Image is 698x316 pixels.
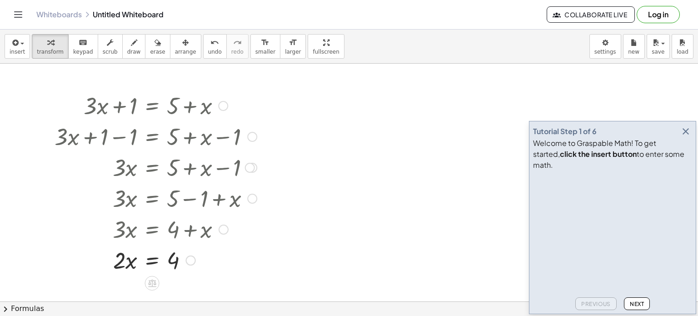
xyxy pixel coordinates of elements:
[36,10,82,19] a: Whiteboards
[594,49,616,55] span: settings
[672,34,693,59] button: load
[68,34,98,59] button: keyboardkeypad
[261,37,269,48] i: format_size
[170,34,201,59] button: arrange
[250,34,280,59] button: format_sizesmaller
[547,6,635,23] button: Collaborate Live
[150,49,165,55] span: erase
[647,34,670,59] button: save
[103,49,118,55] span: scrub
[203,34,227,59] button: undoundo
[560,149,637,159] b: click the insert button
[554,10,627,19] span: Collaborate Live
[308,34,344,59] button: fullscreen
[210,37,219,48] i: undo
[533,138,692,171] div: Welcome to Graspable Math! To get started, to enter some math.
[226,34,249,59] button: redoredo
[624,297,650,310] button: Next
[628,49,639,55] span: new
[37,49,64,55] span: transform
[533,126,597,137] div: Tutorial Step 1 of 6
[589,34,621,59] button: settings
[10,49,25,55] span: insert
[233,37,242,48] i: redo
[285,49,301,55] span: larger
[32,34,69,59] button: transform
[122,34,146,59] button: draw
[637,6,680,23] button: Log in
[677,49,688,55] span: load
[98,34,123,59] button: scrub
[145,276,160,291] div: Apply the same math to both sides of the equation
[313,49,339,55] span: fullscreen
[289,37,297,48] i: format_size
[5,34,30,59] button: insert
[280,34,306,59] button: format_sizelarger
[623,34,645,59] button: new
[79,37,87,48] i: keyboard
[175,49,196,55] span: arrange
[145,34,170,59] button: erase
[630,301,644,307] span: Next
[652,49,664,55] span: save
[127,49,141,55] span: draw
[73,49,93,55] span: keypad
[231,49,244,55] span: redo
[11,7,25,22] button: Toggle navigation
[208,49,222,55] span: undo
[255,49,275,55] span: smaller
